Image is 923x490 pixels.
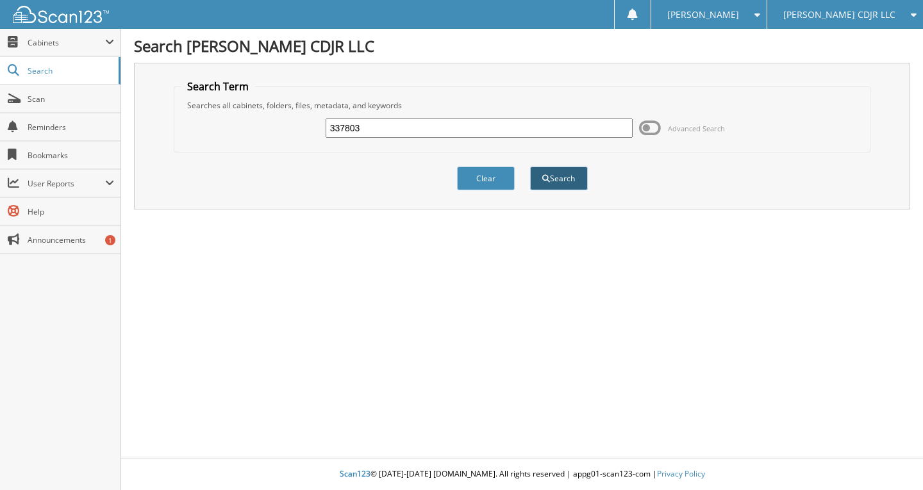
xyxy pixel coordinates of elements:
[28,37,105,48] span: Cabinets
[28,150,114,161] span: Bookmarks
[457,167,515,190] button: Clear
[28,65,112,76] span: Search
[340,468,370,479] span: Scan123
[783,11,895,19] span: [PERSON_NAME] CDJR LLC
[105,235,115,245] div: 1
[121,459,923,490] div: © [DATE]-[DATE] [DOMAIN_NAME]. All rights reserved | appg01-scan123-com |
[657,468,705,479] a: Privacy Policy
[859,429,923,490] iframe: Chat Widget
[28,94,114,104] span: Scan
[134,35,910,56] h1: Search [PERSON_NAME] CDJR LLC
[28,206,114,217] span: Help
[530,167,588,190] button: Search
[28,178,105,189] span: User Reports
[28,234,114,245] span: Announcements
[28,122,114,133] span: Reminders
[667,11,739,19] span: [PERSON_NAME]
[181,100,864,111] div: Searches all cabinets, folders, files, metadata, and keywords
[13,6,109,23] img: scan123-logo-white.svg
[181,79,255,94] legend: Search Term
[668,124,725,133] span: Advanced Search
